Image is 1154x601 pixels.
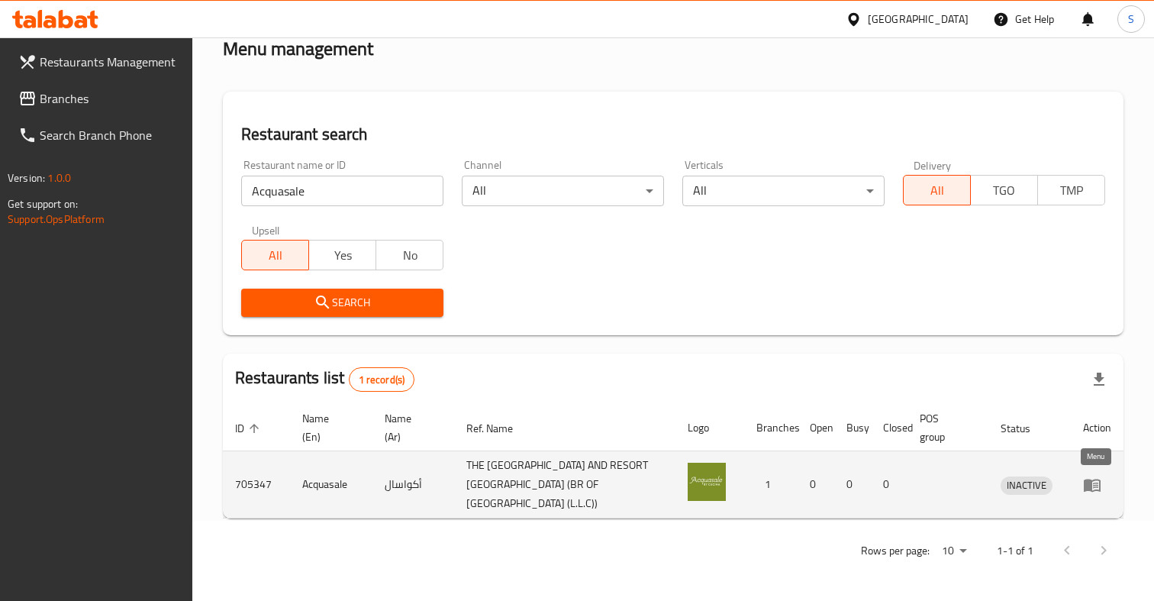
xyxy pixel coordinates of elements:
[744,405,798,451] th: Branches
[1071,405,1123,451] th: Action
[315,244,370,267] span: Yes
[6,44,193,80] a: Restaurants Management
[861,541,930,561] p: Rows per page:
[8,168,45,188] span: Version:
[903,175,971,205] button: All
[40,126,181,144] span: Search Branch Phone
[1001,477,1052,495] div: INACTIVE
[682,176,885,206] div: All
[290,451,372,519] td: Acquasale
[910,179,965,202] span: All
[376,240,443,270] button: No
[223,37,373,61] h2: Menu management
[1081,361,1117,398] div: Export file
[372,451,454,519] td: أكواسال
[1128,11,1134,27] span: S
[40,53,181,71] span: Restaurants Management
[47,168,71,188] span: 1.0.0
[241,289,443,317] button: Search
[454,451,675,519] td: THE [GEOGRAPHIC_DATA] AND RESORT [GEOGRAPHIC_DATA] (BR OF [GEOGRAPHIC_DATA] (L.L.C))
[744,451,798,519] td: 1
[253,293,431,312] span: Search
[6,117,193,153] a: Search Branch Phone
[223,451,290,519] td: 705347
[349,367,415,392] div: Total records count
[40,89,181,108] span: Branches
[350,373,414,387] span: 1 record(s)
[914,160,952,170] label: Delivery
[6,80,193,117] a: Branches
[466,419,533,438] span: Ref. Name
[936,540,972,563] div: Rows per page:
[688,463,726,501] img: Acquasale
[241,176,443,206] input: Search for restaurant name or ID..
[252,225,280,235] label: Upsell
[1001,477,1052,494] span: INACTIVE
[834,451,871,519] td: 0
[308,240,376,270] button: Yes
[970,175,1038,205] button: TGO
[241,123,1105,146] h2: Restaurant search
[382,244,437,267] span: No
[8,209,105,229] a: Support.OpsPlatform
[8,194,78,214] span: Get support on:
[235,367,414,392] h2: Restaurants list
[834,405,871,451] th: Busy
[675,405,744,451] th: Logo
[248,244,303,267] span: All
[997,541,1033,561] p: 1-1 of 1
[385,409,436,446] span: Name (Ar)
[868,11,969,27] div: [GEOGRAPHIC_DATA]
[871,451,907,519] td: 0
[462,176,664,206] div: All
[302,409,354,446] span: Name (En)
[871,405,907,451] th: Closed
[1001,419,1050,438] span: Status
[1037,175,1105,205] button: TMP
[235,419,264,438] span: ID
[241,240,309,270] button: All
[1044,179,1099,202] span: TMP
[920,409,970,446] span: POS group
[977,179,1032,202] span: TGO
[798,451,834,519] td: 0
[798,405,834,451] th: Open
[223,405,1123,519] table: enhanced table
